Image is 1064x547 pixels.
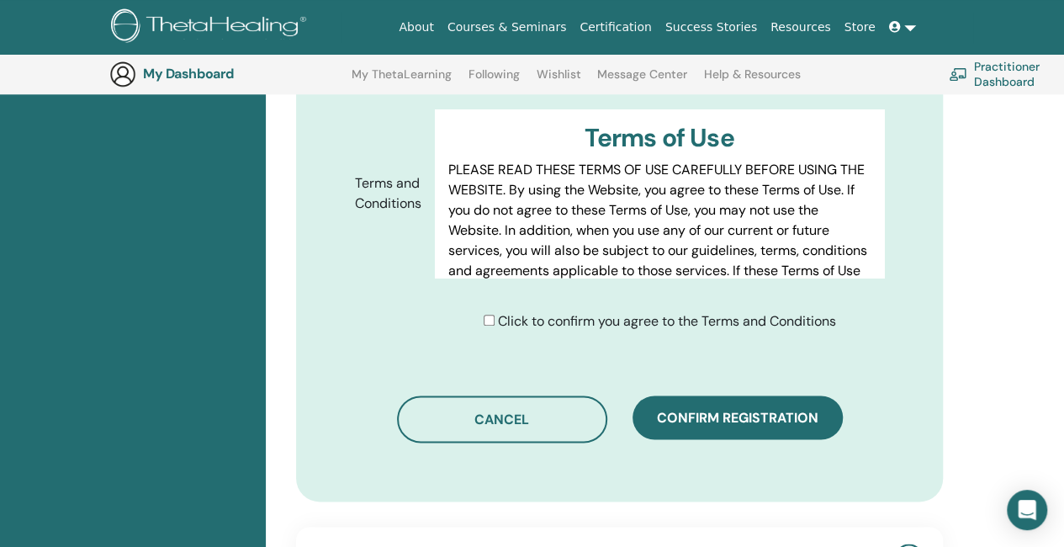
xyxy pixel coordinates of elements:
a: Following [468,67,520,94]
a: Courses & Seminars [441,12,574,43]
h3: My Dashboard [143,66,311,82]
a: My ThetaLearning [352,67,452,94]
label: Terms and Conditions [342,167,435,220]
h3: Terms of Use [448,123,871,153]
a: Store [838,12,882,43]
span: Confirm registration [657,409,818,427]
p: PLEASE READ THESE TERMS OF USE CAREFULLY BEFORE USING THE WEBSITE. By using the Website, you agre... [448,160,871,321]
a: Certification [573,12,658,43]
span: Click to confirm you agree to the Terms and Conditions [498,312,836,330]
img: chalkboard-teacher.svg [949,67,967,81]
a: About [392,12,440,43]
a: Wishlist [537,67,581,94]
a: Resources [764,12,838,43]
button: Cancel [397,396,607,443]
a: Success Stories [659,12,764,43]
button: Confirm registration [633,396,843,439]
div: Open Intercom Messenger [1007,490,1047,530]
span: Cancel [474,411,529,428]
img: logo.png [111,8,312,46]
a: Message Center [597,67,687,94]
img: generic-user-icon.jpg [109,61,136,88]
a: Help & Resources [704,67,801,94]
